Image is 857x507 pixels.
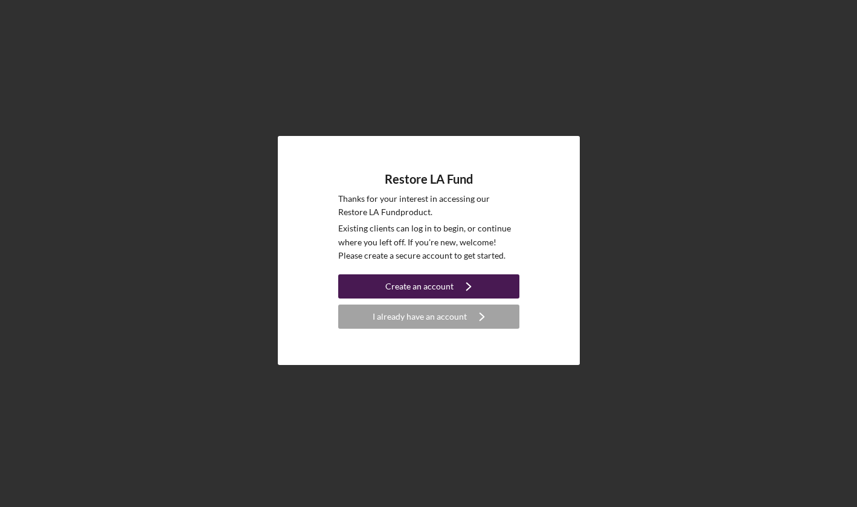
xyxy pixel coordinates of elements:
[338,274,519,302] a: Create an account
[385,274,454,299] div: Create an account
[373,305,467,329] div: I already have an account
[338,274,519,299] button: Create an account
[338,192,519,219] p: Thanks for your interest in accessing our Restore LA Fund product.
[385,172,473,186] h4: Restore LA Fund
[338,305,519,329] button: I already have an account
[338,222,519,262] p: Existing clients can log in to begin, or continue where you left off. If you're new, welcome! Ple...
